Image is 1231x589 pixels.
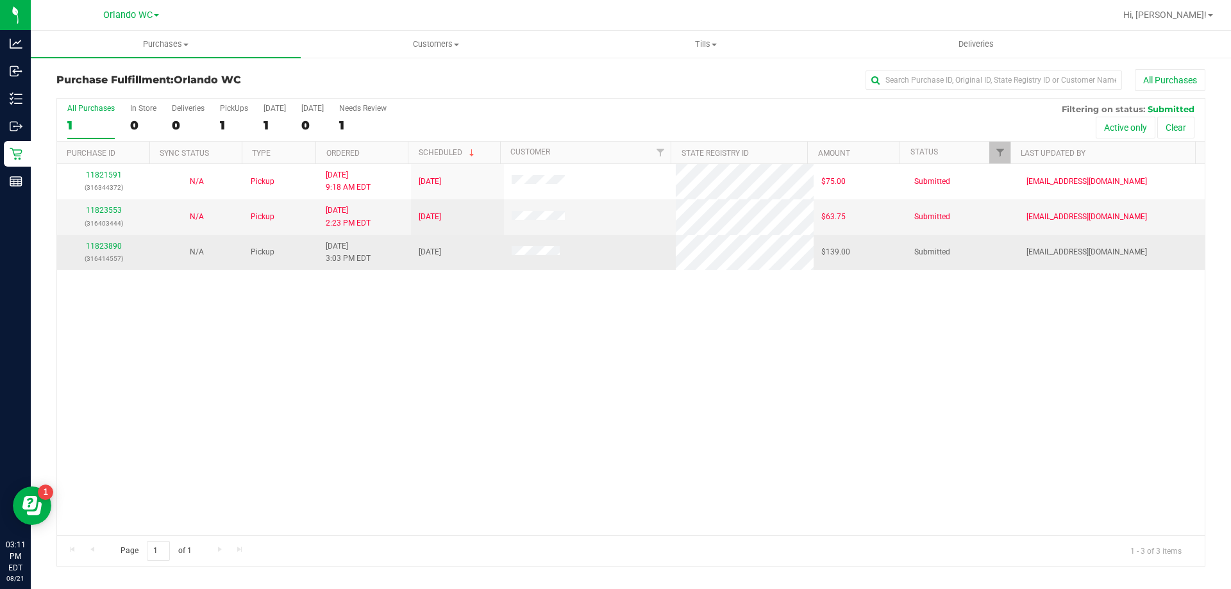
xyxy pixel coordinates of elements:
div: Deliveries [172,104,205,113]
inline-svg: Outbound [10,120,22,133]
span: 1 - 3 of 3 items [1120,541,1192,560]
a: Customers [301,31,571,58]
p: (316403444) [65,217,142,229]
a: Filter [649,142,671,163]
div: 0 [130,118,156,133]
a: 11823890 [86,242,122,251]
button: Clear [1157,117,1194,138]
span: [DATE] [419,246,441,258]
p: 03:11 PM EDT [6,539,25,574]
div: [DATE] [264,104,286,113]
span: [DATE] [419,211,441,223]
button: N/A [190,246,204,258]
div: 1 [339,118,387,133]
a: Tills [571,31,841,58]
span: $139.00 [821,246,850,258]
button: N/A [190,211,204,223]
span: Hi, [PERSON_NAME]! [1123,10,1207,20]
button: N/A [190,176,204,188]
inline-svg: Inventory [10,92,22,105]
span: Not Applicable [190,247,204,256]
h3: Purchase Fulfillment: [56,74,439,86]
div: [DATE] [301,104,324,113]
a: State Registry ID [682,149,749,158]
span: Pickup [251,211,274,223]
span: Submitted [1148,104,1194,114]
a: Filter [989,142,1010,163]
div: PickUps [220,104,248,113]
span: [EMAIL_ADDRESS][DOMAIN_NAME] [1026,211,1147,223]
span: Not Applicable [190,177,204,186]
span: Purchases [31,38,301,50]
div: 1 [220,118,248,133]
span: Customers [301,38,570,50]
span: Pickup [251,246,274,258]
a: Last Updated By [1021,149,1085,158]
a: Deliveries [841,31,1111,58]
span: $75.00 [821,176,846,188]
span: Orlando WC [174,74,241,86]
span: Submitted [914,211,950,223]
p: 08/21 [6,574,25,583]
a: Status [910,147,938,156]
span: Submitted [914,176,950,188]
inline-svg: Analytics [10,37,22,50]
inline-svg: Retail [10,147,22,160]
input: Search Purchase ID, Original ID, State Registry ID or Customer Name... [866,71,1122,90]
span: $63.75 [821,211,846,223]
span: Filtering on status: [1062,104,1145,114]
button: Active only [1096,117,1155,138]
span: Not Applicable [190,212,204,221]
inline-svg: Reports [10,175,22,188]
span: [DATE] 3:03 PM EDT [326,240,371,265]
a: Scheduled [419,148,477,157]
a: Ordered [326,149,360,158]
div: 1 [67,118,115,133]
span: [DATE] 2:23 PM EDT [326,204,371,229]
span: Page of 1 [110,541,202,561]
div: In Store [130,104,156,113]
a: Amount [818,149,850,158]
a: Purchases [31,31,301,58]
a: Customer [510,147,550,156]
div: 0 [301,118,324,133]
span: [DATE] 9:18 AM EDT [326,169,371,194]
a: 11823553 [86,206,122,215]
div: Needs Review [339,104,387,113]
input: 1 [147,541,170,561]
a: 11821591 [86,170,122,179]
span: [EMAIL_ADDRESS][DOMAIN_NAME] [1026,176,1147,188]
div: All Purchases [67,104,115,113]
span: Submitted [914,246,950,258]
div: 1 [264,118,286,133]
inline-svg: Inbound [10,65,22,78]
iframe: Resource center [13,486,51,525]
span: [DATE] [419,176,441,188]
div: 0 [172,118,205,133]
span: Tills [571,38,840,50]
a: Purchase ID [67,149,115,158]
a: Type [252,149,271,158]
p: (316344372) [65,181,142,194]
p: (316414557) [65,253,142,265]
button: All Purchases [1135,69,1205,91]
span: [EMAIL_ADDRESS][DOMAIN_NAME] [1026,246,1147,258]
span: Pickup [251,176,274,188]
iframe: Resource center unread badge [38,485,53,500]
a: Sync Status [160,149,209,158]
span: Orlando WC [103,10,153,21]
span: Deliveries [941,38,1011,50]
